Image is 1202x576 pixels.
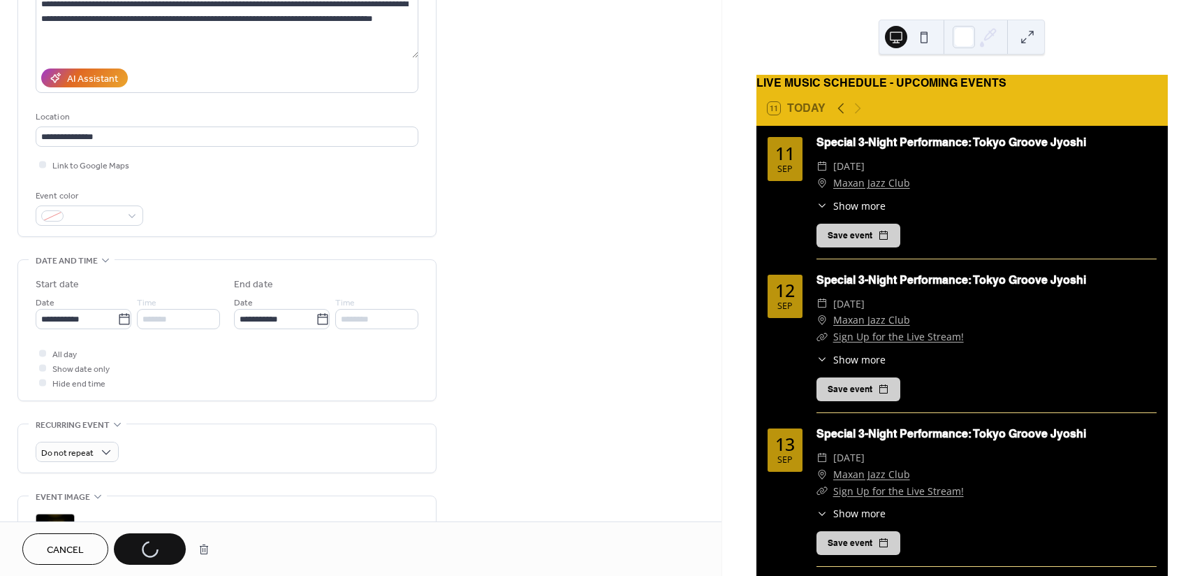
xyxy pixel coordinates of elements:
div: Sep [777,456,793,465]
span: [DATE] [833,158,865,175]
button: Save event [816,377,900,401]
div: ​ [816,296,828,312]
div: ​ [816,199,828,213]
div: ​ [816,483,828,500]
div: ​ [816,506,828,521]
button: Cancel [22,533,108,565]
span: [DATE] [833,449,865,466]
div: 12 [775,282,795,299]
span: Date and time [36,254,98,268]
a: Maxan Jazz Club [833,466,910,483]
span: Recurring event [36,418,110,433]
a: Sign Up for the Live Stream! [833,484,964,498]
span: All day [52,347,77,362]
button: Save event [816,224,900,247]
span: Do not repeat [41,445,94,461]
span: Show date only [52,362,110,377]
a: Sign Up for the Live Stream! [833,330,964,343]
span: Time [137,296,156,310]
div: ​ [816,175,828,192]
span: Hide end time [52,377,105,391]
div: ​ [816,158,828,175]
button: Save event [816,531,900,555]
div: ; [36,514,75,553]
span: Date [234,296,253,310]
div: 13 [775,435,795,453]
div: ​ [816,352,828,367]
a: Maxan Jazz Club [833,175,910,192]
div: Special 3-Night Performance: Tokyo Groove Jyoshi [816,134,1157,151]
span: Event image [36,490,90,505]
div: ​ [816,466,828,483]
button: ​Show more [816,506,886,521]
div: 11 [775,145,795,162]
span: Date [36,296,54,310]
div: Start date [36,278,79,292]
div: Sep [777,165,793,174]
div: Sep [777,302,793,311]
span: Link to Google Maps [52,159,129,173]
span: [DATE] [833,296,865,312]
a: Maxan Jazz Club [833,312,910,329]
span: Show more [833,199,886,213]
button: ​Show more [816,199,886,213]
div: AI Assistant [67,72,118,87]
button: ​Show more [816,352,886,367]
span: Show more [833,506,886,521]
div: Event color [36,189,140,203]
div: LIVE MUSIC SCHEDULE - UPCOMING EVENTS [756,75,1168,92]
span: Cancel [47,543,84,558]
button: AI Assistant [41,69,128,87]
div: ​ [816,312,828,329]
div: ​ [816,449,828,466]
span: Time [335,296,355,310]
span: Show more [833,352,886,367]
div: ​ [816,329,828,345]
a: Special 3-Night Performance: Tokyo Groove Jyoshi [816,273,1086,287]
div: Location [36,110,416,124]
a: Special 3-Night Performance: Tokyo Groove Jyoshi [816,427,1086,440]
div: End date [234,278,273,292]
